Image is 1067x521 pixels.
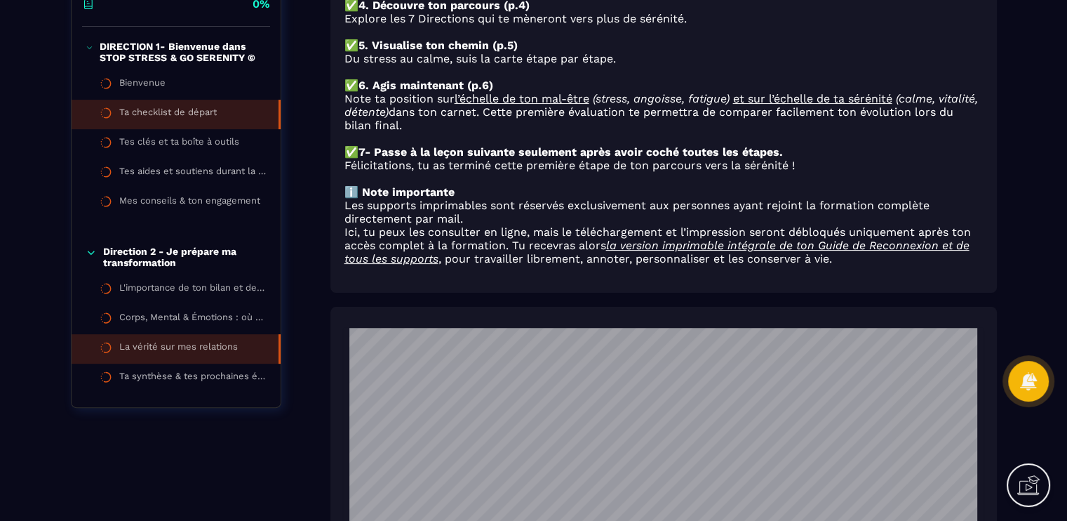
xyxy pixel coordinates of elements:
[103,246,266,268] p: Direction 2 - Je prépare ma transformation
[593,92,730,105] em: (stress, angoisse, fatigue)
[344,52,983,65] p: Du stress au calme, suis la carte étape par étape.
[344,92,978,119] em: (calme, vitalité, détente)
[344,12,983,25] p: Explore les 7 Directions qui te mèneront vers plus de sérénité.
[344,239,969,265] u: la version imprimable intégrale de ton Guide de Reconnexion et de tous les supports
[119,166,267,181] div: Tes aides et soutiens durant la formation
[344,225,983,265] p: Ici, tu peux les consulter en ligne, mais le téléchargement et l’impression seront débloqués uniq...
[358,39,518,52] strong: 5. Visualise ton chemin (p.5)
[119,282,267,298] div: L'importance de ton bilan et de ton parcours ciblé
[344,79,983,92] p: ✅
[455,92,589,105] u: l’échelle de ton mal-être
[119,341,238,357] div: La vérité sur mes relations
[344,145,983,159] p: ✅
[119,77,166,93] div: Bienvenue
[119,136,239,152] div: Tes clés et ta boîte à outils
[374,145,783,159] strong: Passe à la leçon suivante seulement après avoir coché toutes les étapes.
[119,312,267,327] div: Corps, Mental & Émotions : où en es-tu ?
[344,185,455,199] strong: ℹ️ Note importante
[100,41,266,63] p: DIRECTION 1- Bienvenue dans STOP STRESS & GO SERENITY ©
[344,159,983,172] p: Félicitations, tu as terminé cette première étape de ton parcours vers la sérénité !
[119,195,260,211] div: Mes conseils & ton engagement
[119,107,217,122] div: Ta checklist de départ
[344,39,983,52] p: ✅
[358,145,370,159] strong: 7-
[344,92,983,132] p: Note ta position sur dans ton carnet. Cette première évaluation te permettra de comparer facileme...
[358,79,493,92] strong: 6. Agis maintenant (p.6)
[344,199,983,225] p: Les supports imprimables sont réservés exclusivement aux personnes ayant rejoint la formation com...
[733,92,892,105] u: et sur l’échelle de ta sérénité
[119,371,267,386] div: Ta synthèse & tes prochaines étapes de réussite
